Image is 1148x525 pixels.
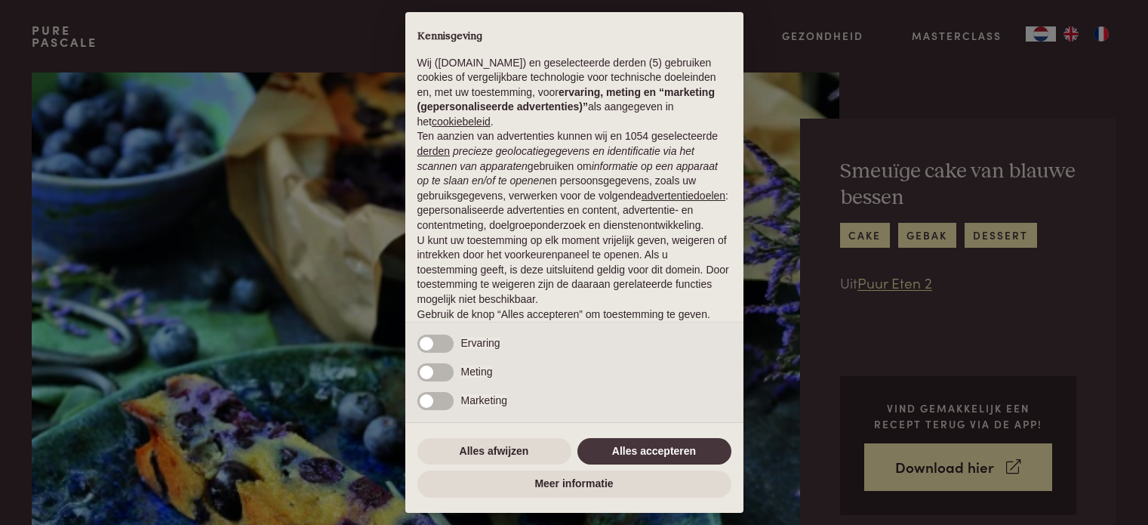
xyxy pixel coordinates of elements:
[417,56,731,130] p: Wij ([DOMAIN_NAME]) en geselecteerde derden (5) gebruiken cookies of vergelijkbare technologie vo...
[417,144,451,159] button: derden
[461,394,507,406] span: Marketing
[432,116,491,128] a: cookiebeleid
[417,30,731,44] h2: Kennisgeving
[417,307,731,352] p: Gebruik de knop “Alles accepteren” om toestemming te geven. Gebruik de knop “Alles afwijzen” om d...
[417,438,571,465] button: Alles afwijzen
[461,337,500,349] span: Ervaring
[417,160,719,187] em: informatie op een apparaat op te slaan en/of te openen
[642,189,725,204] button: advertentiedoelen
[461,366,493,378] span: Meting
[417,145,694,172] em: precieze geolocatiegegevens en identificatie via het scannen van apparaten
[417,233,731,307] p: U kunt uw toestemming op elk moment vrijelijk geven, weigeren of intrekken door het voorkeurenpan...
[417,471,731,498] button: Meer informatie
[577,438,731,465] button: Alles accepteren
[417,129,731,233] p: Ten aanzien van advertenties kunnen wij en 1054 geselecteerde gebruiken om en persoonsgegevens, z...
[417,86,715,113] strong: ervaring, meting en “marketing (gepersonaliseerde advertenties)”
